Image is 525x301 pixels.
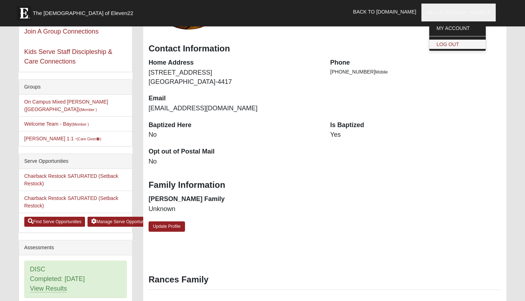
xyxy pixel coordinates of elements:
a: Kids Serve Staff Discipleship & Care Connections [24,48,112,65]
div: DISC Completed: [DATE] [25,261,126,297]
a: Chairback Restock SATURATED (Setback Restock) [24,173,118,186]
dd: Yes [330,130,501,140]
a: Hello [PERSON_NAME] [421,4,496,21]
dd: Unknown [149,205,320,214]
dd: [STREET_ADDRESS] [GEOGRAPHIC_DATA]-4417 [149,68,320,86]
span: Mobile [375,70,388,75]
span: The [DEMOGRAPHIC_DATA] of Eleven22 [33,10,133,17]
dt: Opt out of Postal Mail [149,147,320,156]
div: Assessments [19,240,132,255]
dt: Baptized Here [149,121,320,130]
dt: Phone [330,58,501,67]
a: Log Out [429,40,486,49]
a: View Results [30,285,67,292]
a: [PERSON_NAME] 1:1 -(Care Giver) [24,136,101,141]
dt: Email [149,94,320,103]
dd: [EMAIL_ADDRESS][DOMAIN_NAME] [149,104,320,113]
a: My Account [429,24,486,33]
dd: No [149,157,320,166]
img: Eleven22 logo [17,6,31,20]
h3: Rances Family [149,275,501,285]
a: Update Profile [149,221,185,232]
span: Hello [PERSON_NAME] [427,10,486,15]
small: (Care Giver ) [77,137,101,141]
h3: Contact Information [149,44,501,54]
dt: [PERSON_NAME] Family [149,195,320,204]
a: Chairback Restock SATURATED (Setback Restock) [24,195,118,209]
a: The [DEMOGRAPHIC_DATA] of Eleven22 [13,2,156,20]
h3: Family Information [149,180,501,190]
a: Manage Serve Opportunities [87,217,156,227]
a: Welcome Team - Bay(Member ) [24,121,89,127]
small: (Member ) [80,107,97,112]
a: On Campus Mixed [PERSON_NAME] ([GEOGRAPHIC_DATA])(Member ) [24,99,108,112]
div: Serve Opportunities [19,154,132,169]
div: Groups [19,80,132,95]
a: Back to [DOMAIN_NAME] [348,3,422,21]
small: (Member ) [71,122,89,126]
a: Join A Group Connections [24,28,99,35]
dt: Is Baptized [330,121,501,130]
dd: No [149,130,320,140]
li: [PHONE_NUMBER] [330,68,501,76]
a: Find Serve Opportunities [24,217,85,227]
dt: Home Address [149,58,320,67]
